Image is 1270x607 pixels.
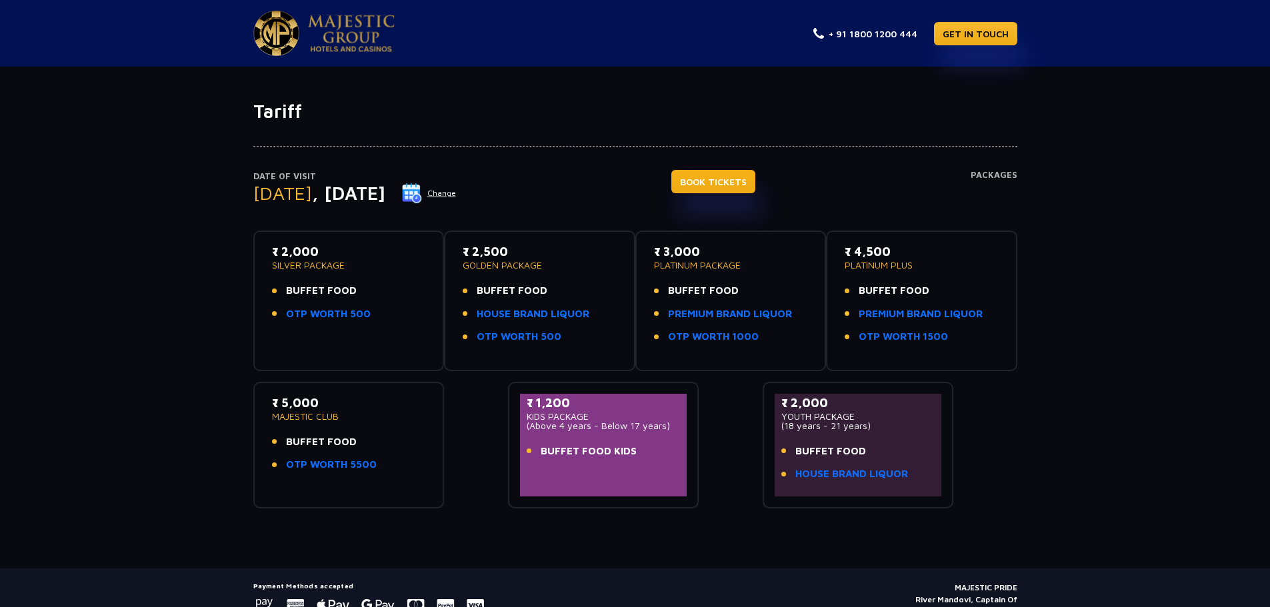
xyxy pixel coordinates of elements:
[477,329,561,344] a: OTP WORTH 500
[477,306,589,322] a: HOUSE BRAND LIQUOR
[795,444,866,459] span: BUFFET FOOD
[286,306,371,322] a: OTP WORTH 500
[541,444,637,459] span: BUFFET FOOD KIDS
[781,394,935,412] p: ₹ 2,000
[795,466,908,482] a: HOUSE BRAND LIQUOR
[859,283,929,299] span: BUFFET FOOD
[668,306,792,322] a: PREMIUM BRAND LIQUOR
[671,170,755,193] a: BOOK TICKETS
[272,394,426,412] p: ₹ 5,000
[286,457,377,472] a: OTP WORTH 5500
[272,261,426,270] p: SILVER PACKAGE
[845,243,999,261] p: ₹ 4,500
[312,182,385,204] span: , [DATE]
[253,582,484,590] h5: Payment Methods accepted
[286,434,357,450] span: BUFFET FOOD
[971,170,1017,218] h4: Packages
[527,394,681,412] p: ₹ 1,200
[845,261,999,270] p: PLATINUM PLUS
[781,421,935,430] p: (18 years - 21 years)
[527,412,681,421] p: KIDS PACKAGE
[253,170,457,183] p: Date of Visit
[272,243,426,261] p: ₹ 2,000
[654,261,808,270] p: PLATINUM PACKAGE
[859,306,983,322] a: PREMIUM BRAND LIQUOR
[527,421,681,430] p: (Above 4 years - Below 17 years)
[668,283,739,299] span: BUFFET FOOD
[253,100,1017,123] h1: Tariff
[781,412,935,421] p: YOUTH PACKAGE
[253,182,312,204] span: [DATE]
[668,329,759,344] a: OTP WORTH 1000
[401,183,457,204] button: Change
[253,11,299,56] img: Majestic Pride
[813,27,917,41] a: + 91 1800 1200 444
[272,412,426,421] p: MAJESTIC CLUB
[463,243,617,261] p: ₹ 2,500
[463,261,617,270] p: GOLDEN PACKAGE
[654,243,808,261] p: ₹ 3,000
[477,283,547,299] span: BUFFET FOOD
[859,329,948,344] a: OTP WORTH 1500
[286,283,357,299] span: BUFFET FOOD
[934,22,1017,45] a: GET IN TOUCH
[308,15,395,52] img: Majestic Pride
